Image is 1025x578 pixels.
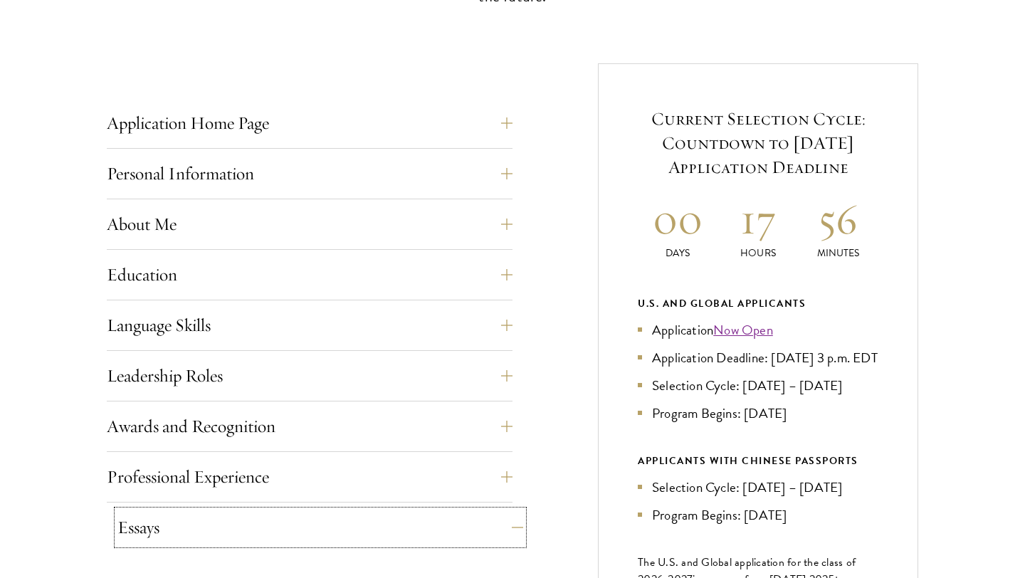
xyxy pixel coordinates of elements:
[798,246,878,261] p: Minutes
[638,403,878,424] li: Program Begins: [DATE]
[107,460,512,494] button: Professional Experience
[638,246,718,261] p: Days
[638,107,878,179] h5: Current Selection Cycle: Countdown to [DATE] Application Deadline
[107,157,512,191] button: Personal Information
[638,375,878,396] li: Selection Cycle: [DATE] – [DATE]
[107,207,512,241] button: About Me
[107,258,512,292] button: Education
[107,308,512,342] button: Language Skills
[638,295,878,312] div: U.S. and Global Applicants
[718,246,799,261] p: Hours
[638,347,878,368] li: Application Deadline: [DATE] 3 p.m. EDT
[638,320,878,340] li: Application
[713,320,773,340] a: Now Open
[638,452,878,470] div: APPLICANTS WITH CHINESE PASSPORTS
[798,192,878,246] h2: 56
[117,510,523,545] button: Essays
[638,505,878,525] li: Program Begins: [DATE]
[638,192,718,246] h2: 00
[718,192,799,246] h2: 17
[107,106,512,140] button: Application Home Page
[638,477,878,498] li: Selection Cycle: [DATE] – [DATE]
[107,409,512,443] button: Awards and Recognition
[107,359,512,393] button: Leadership Roles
